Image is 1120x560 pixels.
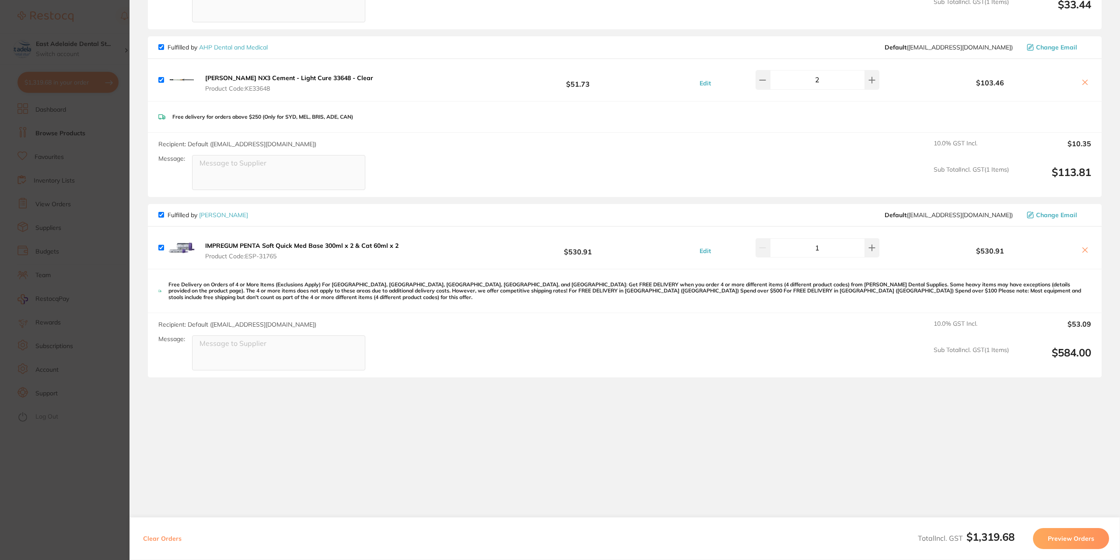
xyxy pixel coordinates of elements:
img: NWZub2pwMQ [168,234,196,262]
span: Recipient: Default ( [EMAIL_ADDRESS][DOMAIN_NAME] ) [158,140,316,148]
p: Free Delivery on Orders of 4 or More Items (Exclusions Apply) For [GEOGRAPHIC_DATA], [GEOGRAPHIC_... [168,282,1091,300]
img: YmpmZGF1dA [168,66,196,94]
b: [PERSON_NAME] NX3 Cement - Light Cure 33648 - Clear [205,74,373,82]
b: Default [885,43,906,51]
span: orders@ahpdentalmedical.com.au [885,44,1013,51]
p: Free delivery for orders above $250 (Only for SYD, MEL, BRIS, ADE, CAN) [172,114,353,120]
b: Default [885,211,906,219]
b: $103.46 [905,79,1075,87]
b: $1,319.68 [966,530,1015,543]
span: 10.0 % GST Incl. [934,320,1009,339]
output: $584.00 [1016,346,1091,370]
span: Change Email [1036,211,1077,218]
label: Message: [158,155,185,162]
span: Recipient: Default ( [EMAIL_ADDRESS][DOMAIN_NAME] ) [158,321,316,328]
output: $113.81 [1016,166,1091,190]
span: Total Incl. GST [918,534,1015,542]
b: IMPREGUM PENTA Soft Quick Med Base 300ml x 2 & Cat 60ml x 2 [205,242,399,250]
span: Change Email [1036,44,1077,51]
b: $530.91 [485,240,671,256]
button: Preview Orders [1033,528,1109,549]
span: Product Code: ESP-31765 [205,253,399,260]
button: Edit [697,79,714,87]
p: Fulfilled by [168,44,268,51]
p: Fulfilled by [168,211,248,218]
button: Clear Orders [140,528,184,549]
a: [PERSON_NAME] [199,211,248,219]
output: $10.35 [1016,140,1091,159]
span: Sub Total Incl. GST ( 1 Items) [934,166,1009,190]
button: Change Email [1024,211,1091,219]
button: IMPREGUM PENTA Soft Quick Med Base 300ml x 2 & Cat 60ml x 2 Product Code:ESP-31765 [203,242,401,260]
output: $53.09 [1016,320,1091,339]
label: Message: [158,335,185,343]
a: AHP Dental and Medical [199,43,268,51]
span: Sub Total Incl. GST ( 1 Items) [934,346,1009,370]
span: save@adamdental.com.au [885,211,1013,218]
b: $530.91 [905,247,1075,255]
button: [PERSON_NAME] NX3 Cement - Light Cure 33648 - Clear Product Code:KE33648 [203,74,376,92]
span: 10.0 % GST Incl. [934,140,1009,159]
button: Edit [697,247,714,255]
b: $51.73 [485,72,671,88]
button: Change Email [1024,43,1091,51]
span: Product Code: KE33648 [205,85,373,92]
